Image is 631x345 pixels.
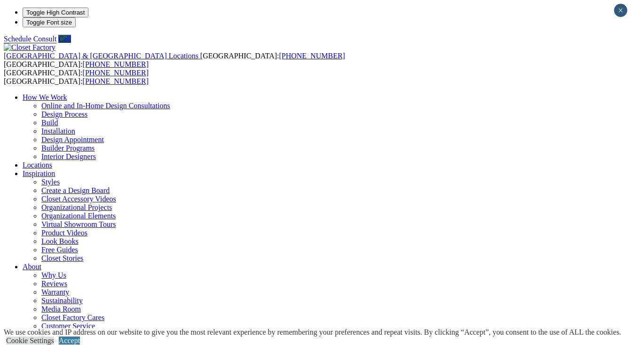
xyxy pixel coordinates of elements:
[41,144,95,152] a: Builder Programs
[4,35,56,43] a: Schedule Consult
[26,19,72,26] span: Toggle Font size
[4,52,198,60] span: [GEOGRAPHIC_DATA] & [GEOGRAPHIC_DATA] Locations
[83,77,149,85] a: [PHONE_NUMBER]
[41,322,95,330] a: Customer Service
[41,127,75,135] a: Installation
[279,52,345,60] a: [PHONE_NUMBER]
[4,43,55,52] img: Closet Factory
[41,136,104,144] a: Design Appointment
[23,161,52,169] a: Locations
[41,254,83,262] a: Closet Stories
[4,69,149,85] span: [GEOGRAPHIC_DATA]: [GEOGRAPHIC_DATA]:
[41,271,66,279] a: Why Us
[41,203,112,211] a: Organizational Projects
[614,4,627,17] button: Close
[41,297,83,305] a: Sustainability
[58,35,71,43] a: Call
[4,52,200,60] a: [GEOGRAPHIC_DATA] & [GEOGRAPHIC_DATA] Locations
[41,178,60,186] a: Styles
[23,17,76,27] button: Toggle Font size
[41,220,116,228] a: Virtual Showroom Tours
[41,280,67,288] a: Reviews
[41,237,79,245] a: Look Books
[41,313,104,321] a: Closet Factory Cares
[4,52,345,68] span: [GEOGRAPHIC_DATA]: [GEOGRAPHIC_DATA]:
[41,110,87,118] a: Design Process
[83,60,149,68] a: [PHONE_NUMBER]
[41,305,81,313] a: Media Room
[59,337,80,345] a: Accept
[41,212,116,220] a: Organizational Elements
[26,9,85,16] span: Toggle High Contrast
[4,328,621,337] div: We use cookies and IP address on our website to give you the most relevant experience by remember...
[41,246,78,254] a: Free Guides
[83,69,149,77] a: [PHONE_NUMBER]
[41,102,170,110] a: Online and In-Home Design Consultations
[41,288,69,296] a: Warranty
[23,263,41,271] a: About
[23,8,88,17] button: Toggle High Contrast
[41,152,96,160] a: Interior Designers
[23,169,55,177] a: Inspiration
[6,337,54,345] a: Cookie Settings
[41,119,58,127] a: Build
[41,229,87,237] a: Product Videos
[41,186,110,194] a: Create a Design Board
[41,195,116,203] a: Closet Accessory Videos
[23,93,67,101] a: How We Work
